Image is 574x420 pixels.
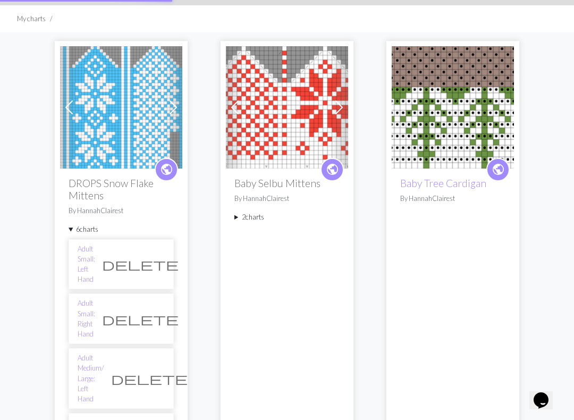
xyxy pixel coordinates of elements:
[69,224,174,234] summary: 6charts
[226,46,348,169] img: Baby Selbu Mittens
[155,158,178,181] a: public
[69,206,174,216] p: By HannahClairest
[78,298,95,339] a: Adult Small: Right Hand
[392,46,514,169] img: Baby Tree Cardigan
[160,161,173,178] span: public
[102,312,179,326] span: delete
[320,158,344,181] a: public
[160,159,173,180] i: public
[392,101,514,111] a: Baby Tree Cardigan
[326,161,339,178] span: public
[78,353,104,404] a: Adult Medium/ Large: Left Hand
[326,159,339,180] i: public
[102,257,179,272] span: delete
[69,177,174,201] h2: DROPS Snow Flake Mittens
[60,46,182,169] img: Adult Small: Left Hand
[95,309,185,329] button: Delete chart
[234,177,340,189] h2: Baby Selbu Mittens
[486,158,510,181] a: public
[78,244,95,285] a: Adult Small: Left Hand
[104,368,195,389] button: Delete chart
[492,159,505,180] i: public
[111,371,188,386] span: delete
[60,101,182,111] a: Adult Small: Left Hand
[234,212,340,222] summary: 2charts
[529,377,563,409] iframe: chat widget
[400,177,486,189] a: Baby Tree Cardigan
[17,14,46,24] li: My charts
[492,161,505,178] span: public
[234,194,340,204] p: By HannahClairest
[226,101,348,111] a: Baby Selbu Mittens
[400,194,505,204] p: By HannahClairest
[95,254,185,274] button: Delete chart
